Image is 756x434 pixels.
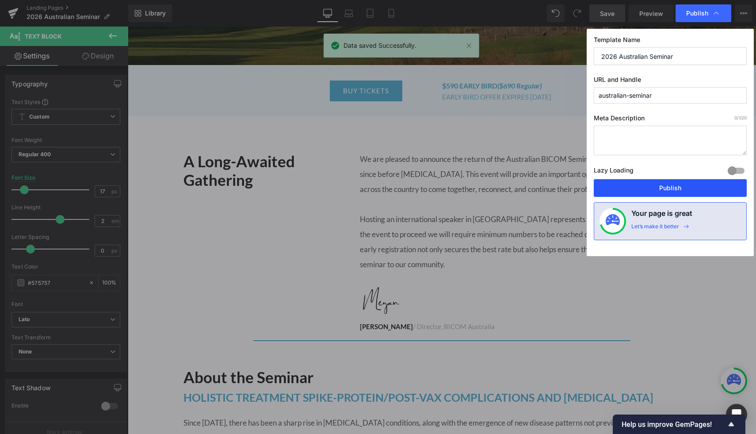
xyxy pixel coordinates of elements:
[202,54,275,75] button: BUY TICKETS
[232,185,573,246] p: Hosting an international speaker in [GEOGRAPHIC_DATA] represents a significant investment, and fo...
[314,63,629,76] div: EARLY BIRD OFFER EXPIRES [DATE]
[232,125,573,170] p: We are pleased to announce the return of the Australian BICOM Seminar, the first in-person gather...
[686,9,708,17] span: Publish
[56,392,538,401] span: Since [DATE], there has been a sharp rise in [MEDICAL_DATA] conditions, along with the emergence ...
[734,115,737,120] span: 0
[622,420,726,429] span: Help us improve GemPages!
[594,165,634,179] label: Lazy Loading
[622,419,737,430] button: Show survey - Help us improve GemPages!
[734,115,747,120] span: /320
[594,179,747,197] button: Publish
[232,295,573,305] p: / Director, BICOM Australia
[594,36,747,47] label: Template Name
[631,223,679,234] div: Let’s make it better
[606,214,620,228] img: onboarding-status.svg
[314,55,629,63] h2: $590 EARLY BIRD
[56,341,573,360] h2: About the Seminar
[726,404,747,425] div: Open Intercom Messenger
[370,55,414,63] span: ($690 Regular)
[594,76,747,87] label: URL and Handle
[56,364,573,377] h2: HOLISTIC TREATMENT SPIKE-PROTEIN/POST-VAX COMPLICATIONS AND [MEDICAL_DATA]
[232,296,285,304] b: [PERSON_NAME]
[594,114,747,126] label: Meta Description
[56,407,476,416] span: In this seminar, [PERSON_NAME] will share insights into holistic diagnostics and treatment approa...
[56,125,219,162] h2: A Long-Awaited Gathering
[631,208,692,223] h4: Your page is great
